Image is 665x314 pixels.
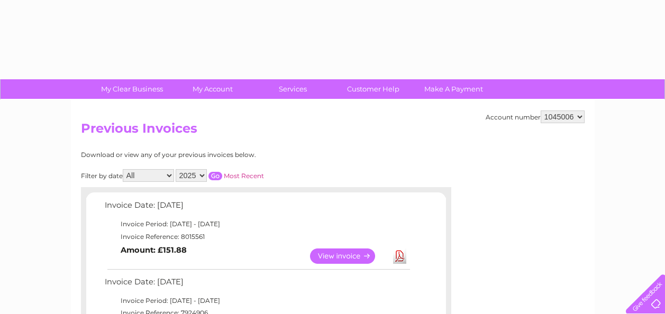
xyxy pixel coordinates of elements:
[393,248,406,264] a: Download
[102,294,412,307] td: Invoice Period: [DATE] - [DATE]
[102,230,412,243] td: Invoice Reference: 8015561
[169,79,256,99] a: My Account
[81,151,359,159] div: Download or view any of your previous invoices below.
[410,79,497,99] a: Make A Payment
[81,169,359,182] div: Filter by date
[224,172,264,180] a: Most Recent
[249,79,336,99] a: Services
[88,79,176,99] a: My Clear Business
[102,275,412,294] td: Invoice Date: [DATE]
[330,79,417,99] a: Customer Help
[310,248,388,264] a: View
[102,198,412,218] td: Invoice Date: [DATE]
[102,218,412,230] td: Invoice Period: [DATE] - [DATE]
[121,245,187,255] b: Amount: £151.88
[486,110,585,123] div: Account number
[81,121,585,141] h2: Previous Invoices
